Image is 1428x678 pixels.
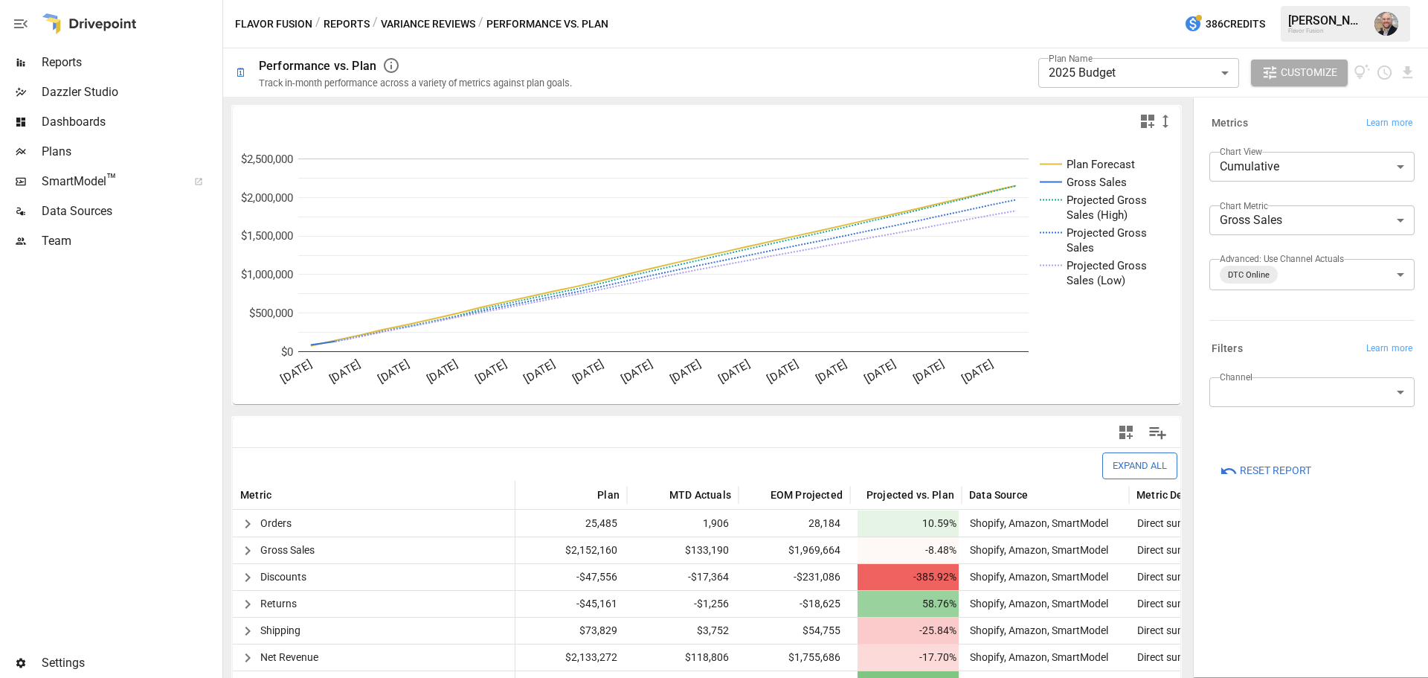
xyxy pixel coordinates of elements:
span: Returns [260,598,297,610]
text: $2,500,000 [241,153,293,166]
span: $2,133,272 [523,645,620,671]
svg: A chart. [233,136,1169,404]
span: Shopify, Amazon, SmartModel [964,651,1108,663]
span: Shipping [260,624,300,636]
span: Shopify, Amazon, SmartModel [964,598,1108,610]
span: ™ [106,170,117,189]
span: -8.48% [858,537,959,563]
button: Manage Columns [1141,416,1174,450]
text: [DATE] [619,357,654,386]
span: Plans [42,143,219,161]
text: Projected Gross [1067,226,1147,240]
span: Dashboards [42,113,219,131]
text: Projected Gross [1067,259,1147,272]
span: $2,152,160 [523,537,620,563]
button: Reports [324,15,370,33]
span: SmartModel [42,173,178,191]
button: Expand All [1102,452,1177,479]
text: $2,000,000 [241,191,293,205]
div: 2025 Budget [1038,58,1239,88]
text: [DATE] [522,357,558,386]
div: [PERSON_NAME] [1288,13,1366,28]
span: 28,184 [746,511,843,537]
span: -$47,556 [523,564,620,590]
div: Dustin Jacobson [1374,12,1398,36]
label: Channel [1220,371,1252,383]
span: -$17,364 [634,564,731,590]
span: MTD Actuals [669,487,731,502]
text: [DATE] [376,357,411,386]
button: Dustin Jacobson [1366,3,1407,45]
span: Discounts [260,571,306,583]
span: EOM Projected [771,487,843,502]
div: Flavor Fusion [1288,28,1366,34]
text: [DATE] [570,357,606,386]
div: Performance vs. Plan [259,59,376,73]
text: $1,000,000 [241,268,293,281]
text: Projected Gross [1067,194,1147,207]
h6: Metrics [1212,115,1248,132]
span: -17.70% [858,645,959,671]
text: Plan Forecast [1067,158,1135,171]
text: $1,500,000 [241,229,293,243]
span: Direct summation of the underlying channel-specific values. [1131,598,1410,610]
span: Projected vs. Plan [866,487,954,502]
span: Net Revenue [260,651,318,663]
span: Direct summation of the underlying channel-specific values. [1131,571,1410,583]
span: Learn more [1366,342,1412,356]
span: 58.76% [858,591,959,617]
span: Direct summation of the underlying channel-specific values. [1131,517,1410,529]
text: [DATE] [716,357,752,386]
span: Customize [1281,63,1337,82]
button: View documentation [1354,60,1371,86]
span: 1,906 [634,511,731,537]
span: Shopify, Amazon, SmartModel [964,544,1108,556]
text: [DATE] [814,357,849,386]
div: / [315,15,321,33]
span: Dazzler Studio [42,83,219,101]
span: Reports [42,54,219,71]
text: [DATE] [862,357,898,386]
label: Chart View [1220,145,1262,158]
span: Reset Report [1240,461,1311,480]
span: $54,755 [746,618,843,644]
label: Advanced: Use Channel Actuals [1220,252,1344,265]
text: [DATE] [473,357,509,386]
text: [DATE] [765,357,801,386]
span: Data Sources [42,202,219,220]
span: Shopify, Amazon, SmartModel [964,624,1108,636]
span: $3,752 [634,618,731,644]
span: $73,829 [523,618,620,644]
span: Orders [260,517,292,529]
span: Gross Sales [260,544,315,556]
text: Sales [1067,241,1094,255]
span: Learn more [1366,116,1412,131]
span: -$231,086 [746,564,843,590]
label: Plan Name [1049,52,1093,65]
span: Metric Definition [1136,487,1218,502]
text: $500,000 [249,307,293,320]
text: [DATE] [668,357,704,386]
span: $1,755,686 [746,645,843,671]
div: Cumulative [1209,152,1415,182]
button: Reset Report [1209,458,1322,484]
h6: Filters [1212,341,1243,357]
span: -$1,256 [634,591,731,617]
span: -25.84% [858,618,959,644]
label: Chart Metric [1220,199,1268,212]
text: [DATE] [425,357,460,386]
div: 🗓 [235,65,247,80]
button: Download report [1399,64,1416,81]
text: [DATE] [959,357,995,386]
span: 386 Credits [1206,15,1265,33]
span: DTC Online [1222,266,1276,284]
span: Settings [42,654,219,672]
div: / [478,15,483,33]
text: [DATE] [279,357,315,386]
span: Metric [240,487,271,502]
button: Flavor Fusion [235,15,312,33]
span: 25,485 [523,511,620,537]
text: Gross Sales [1067,176,1127,189]
text: $0 [281,345,293,359]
